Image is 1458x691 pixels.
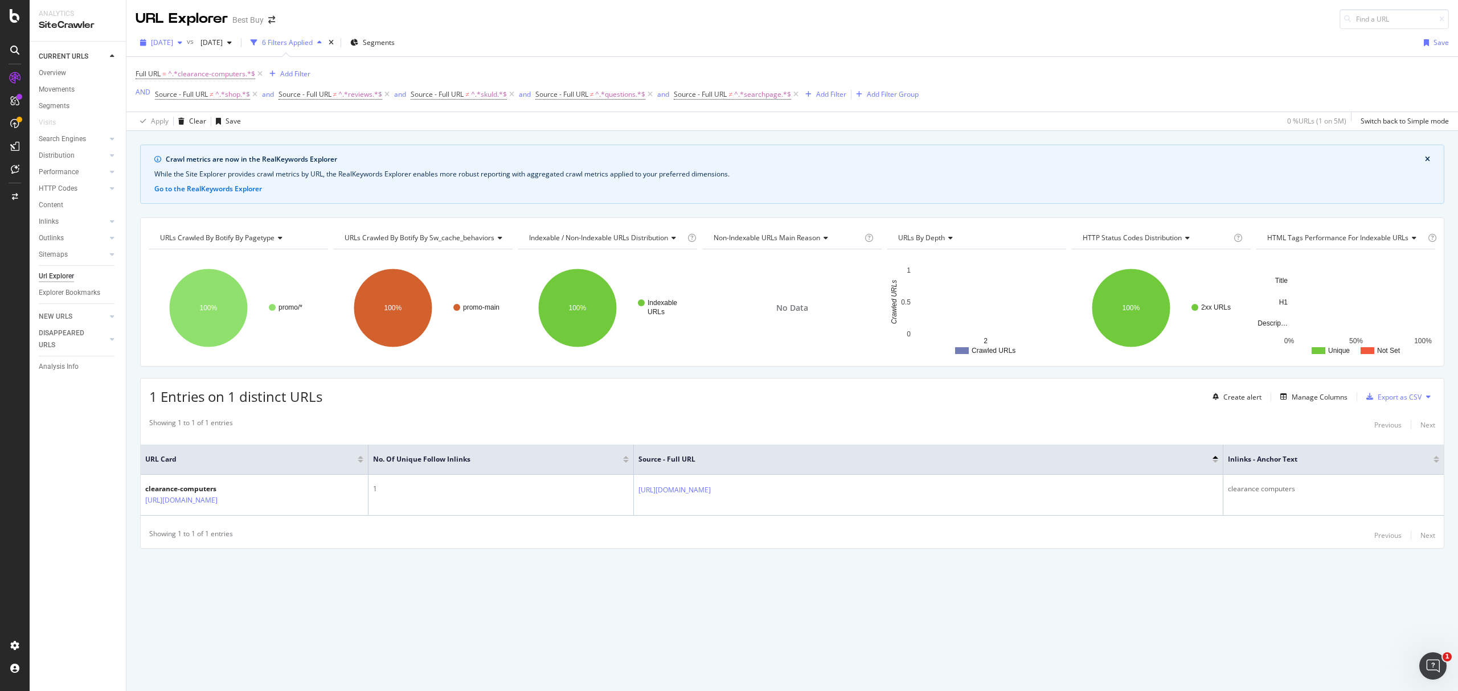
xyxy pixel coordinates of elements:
div: Sitemaps [39,249,68,261]
button: Clear [174,112,206,130]
a: [URL][DOMAIN_NAME] [638,484,711,496]
div: Inlinks [39,216,59,228]
span: ^.*clearance-computers.*$ [168,66,255,82]
div: CURRENT URLS [39,51,88,63]
span: ≠ [728,89,732,99]
text: 0.5 [901,298,911,306]
span: ≠ [210,89,214,99]
button: Previous [1374,418,1402,431]
span: HTML Tags Performance for Indexable URLs [1267,233,1408,242]
button: Save [211,112,241,130]
text: 100% [384,304,402,312]
text: promo/* [279,303,302,311]
a: Analysis Info [39,361,118,373]
div: Overview [39,67,66,79]
button: Add Filter Group [851,88,919,101]
span: Inlinks - Anchor Text [1228,454,1416,464]
div: Showing 1 to 1 of 1 entries [149,418,233,431]
span: No. of Unique Follow Inlinks [373,454,606,464]
span: ^.*searchpage.*$ [734,87,791,102]
button: Go to the RealKeywords Explorer [154,184,262,194]
div: Movements [39,84,75,96]
div: Showing 1 to 1 of 1 entries [149,529,233,542]
div: Add Filter [816,89,846,99]
h4: HTTP Status Codes Distribution [1080,229,1231,247]
span: = [162,69,166,79]
span: URLs Crawled By Botify By sw_cache_behaviors [345,233,494,242]
span: 2025 Jul. 29th [196,38,223,47]
div: Url Explorer [39,270,74,282]
div: Apply [151,116,169,126]
div: HTTP Codes [39,183,77,195]
text: Indexable [648,299,677,307]
iframe: Intercom live chat [1419,652,1447,680]
button: Previous [1374,529,1402,542]
svg: A chart. [518,258,697,357]
span: ≠ [333,89,337,99]
div: Visits [39,117,56,129]
span: Full URL [136,69,161,79]
a: CURRENT URLS [39,51,107,63]
svg: A chart. [334,258,513,357]
button: and [519,89,531,100]
div: Content [39,199,63,211]
text: Crawled URLs [890,280,898,324]
div: and [519,89,531,99]
div: DISAPPEARED URLS [39,327,96,351]
h4: URLs Crawled By Botify By sw_cache_behaviors [342,229,511,247]
text: Not Set [1377,347,1400,355]
a: NEW URLS [39,311,107,323]
span: vs [187,36,196,46]
div: 1 [373,484,629,494]
span: URLs Crawled By Botify By pagetype [160,233,275,242]
h4: Non-Indexable URLs Main Reason [711,229,862,247]
span: URL Card [145,454,355,464]
span: Source - Full URL [279,89,331,99]
button: 6 Filters Applied [246,34,326,52]
input: Find a URL [1340,9,1449,29]
div: and [657,89,669,99]
span: ^.*skuId.*$ [471,87,507,102]
div: Save [1434,38,1449,47]
a: Url Explorer [39,270,118,282]
span: 1 Entries on 1 distinct URLs [149,387,322,406]
span: 1 [1443,652,1452,661]
div: Switch back to Simple mode [1361,116,1449,126]
text: Unique [1328,347,1350,355]
div: A chart. [1072,258,1251,357]
div: times [326,37,336,48]
div: Crawl metrics are now in the RealKeywords Explorer [166,154,1425,164]
span: Indexable / Non-Indexable URLs distribution [529,233,668,242]
span: Segments [363,38,395,47]
span: URLs by Depth [898,233,945,242]
text: promo-main [463,303,499,311]
div: Previous [1374,420,1402,430]
a: Content [39,199,118,211]
button: and [657,89,669,100]
svg: A chart. [149,258,328,357]
div: Save [226,116,241,126]
button: [DATE] [196,34,236,52]
a: [URL][DOMAIN_NAME] [145,495,218,506]
div: Segments [39,100,69,112]
button: Add Filter [801,88,846,101]
div: Manage Columns [1292,392,1348,402]
div: Next [1420,530,1435,540]
div: info banner [140,145,1444,204]
a: Inlinks [39,216,107,228]
text: 0 [907,330,911,338]
h4: URLs Crawled By Botify By pagetype [158,229,318,247]
div: arrow-right-arrow-left [268,16,275,24]
text: 0% [1284,337,1295,345]
div: Add Filter [280,69,310,79]
div: and [262,89,274,99]
div: Analytics [39,9,117,19]
button: Manage Columns [1276,390,1348,404]
text: 100% [1122,304,1140,312]
a: Performance [39,166,107,178]
button: Save [1419,34,1449,52]
a: Visits [39,117,67,129]
div: Create alert [1223,392,1262,402]
button: Apply [136,112,169,130]
div: While the Site Explorer provides crawl metrics by URL, the RealKeywords Explorer enables more rob... [154,169,1430,179]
